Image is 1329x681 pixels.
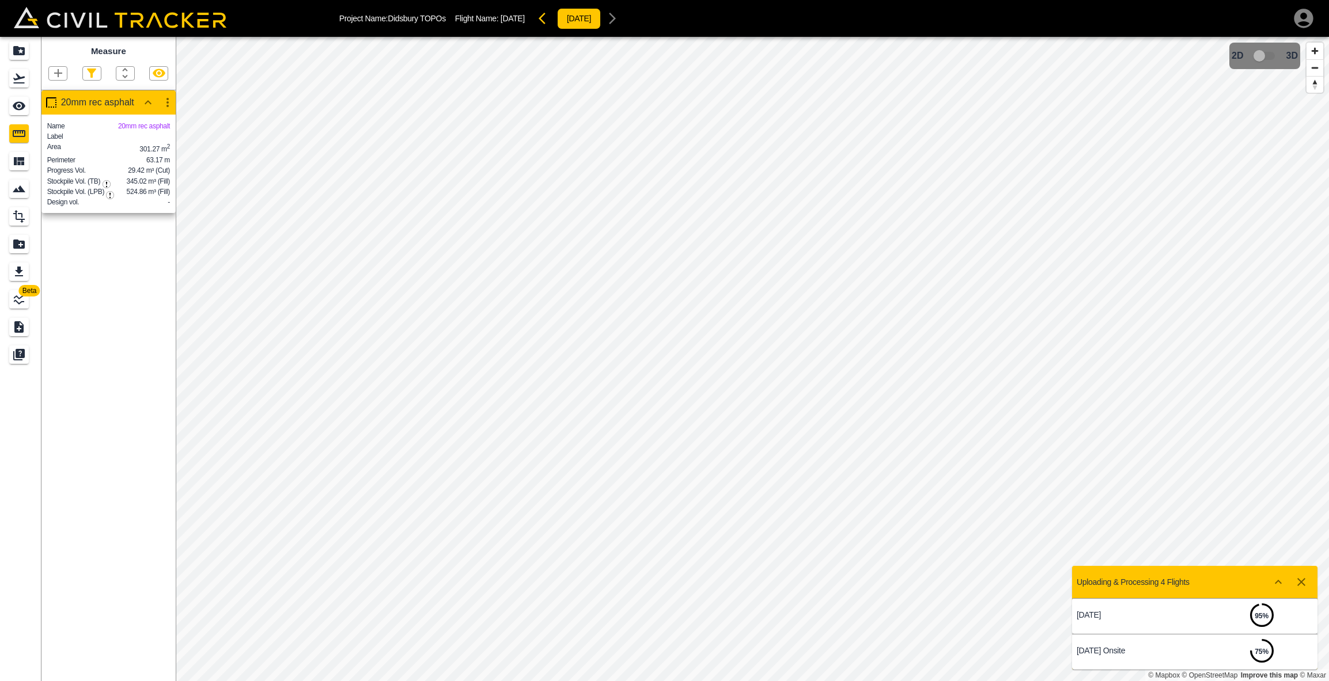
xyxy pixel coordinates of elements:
[14,7,226,29] img: Civil Tracker
[501,14,525,23] span: [DATE]
[1248,45,1282,67] span: 3D model not uploaded yet
[1232,51,1243,61] span: 2D
[1300,671,1326,679] a: Maxar
[176,37,1329,681] canvas: Map
[1148,671,1180,679] a: Mapbox
[1241,671,1298,679] a: Map feedback
[1307,43,1323,59] button: Zoom in
[455,14,525,23] p: Flight Name:
[1255,612,1269,620] strong: 95 %
[1182,671,1238,679] a: OpenStreetMap
[339,14,446,23] p: Project Name: Didsbury TOPOs
[1077,577,1190,587] p: Uploading & Processing 4 Flights
[1077,646,1195,655] p: [DATE] Onsite
[1307,76,1323,93] button: Reset bearing to north
[1286,51,1298,61] span: 3D
[1077,610,1195,619] p: [DATE]
[557,8,601,29] button: [DATE]
[1267,570,1290,594] button: Show more
[1255,648,1269,656] strong: 75 %
[1307,59,1323,76] button: Zoom out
